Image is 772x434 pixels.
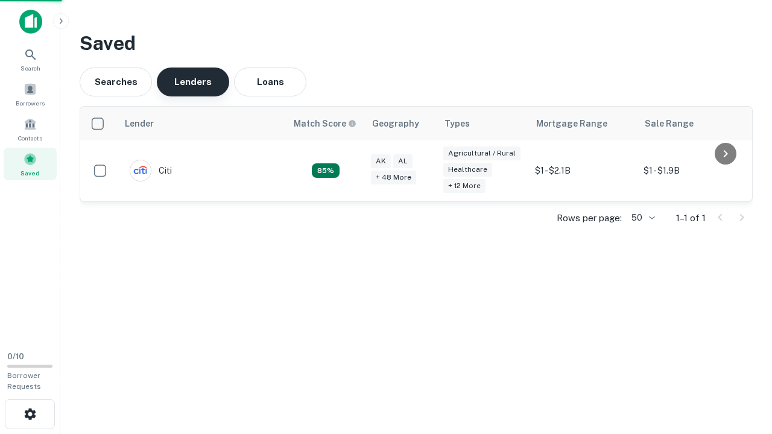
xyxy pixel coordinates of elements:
[18,133,42,143] span: Contacts
[529,107,638,140] th: Mortgage Range
[80,29,753,58] h3: Saved
[645,116,694,131] div: Sale Range
[21,168,40,178] span: Saved
[234,68,306,96] button: Loans
[371,171,416,184] div: + 48 more
[157,68,229,96] button: Lenders
[21,63,40,73] span: Search
[443,163,492,177] div: Healthcare
[294,117,356,130] div: Capitalize uses an advanced AI algorithm to match your search with the best lender. The match sco...
[445,116,470,131] div: Types
[627,209,657,227] div: 50
[19,10,42,34] img: capitalize-icon.png
[4,148,57,180] a: Saved
[365,107,437,140] th: Geography
[7,352,24,361] span: 0 / 10
[4,78,57,110] a: Borrowers
[130,160,172,181] div: Citi
[638,107,746,140] th: Sale Range
[372,116,419,131] div: Geography
[529,140,638,201] td: $1 - $2.1B
[437,107,529,140] th: Types
[286,107,365,140] th: Capitalize uses an advanced AI algorithm to match your search with the best lender. The match sco...
[118,107,286,140] th: Lender
[371,154,391,168] div: AK
[638,140,746,201] td: $1 - $1.9B
[712,338,772,395] iframe: Chat Widget
[536,116,607,131] div: Mortgage Range
[4,43,57,75] a: Search
[130,160,151,181] img: picture
[443,146,520,160] div: Agricultural / Rural
[125,116,154,131] div: Lender
[443,179,486,193] div: + 12 more
[393,154,413,168] div: AL
[16,98,45,108] span: Borrowers
[557,211,622,225] p: Rows per page:
[312,163,340,178] div: Capitalize uses an advanced AI algorithm to match your search with the best lender. The match sco...
[676,211,706,225] p: 1–1 of 1
[4,113,57,145] a: Contacts
[294,117,354,130] h6: Match Score
[80,68,152,96] button: Searches
[7,371,41,391] span: Borrower Requests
